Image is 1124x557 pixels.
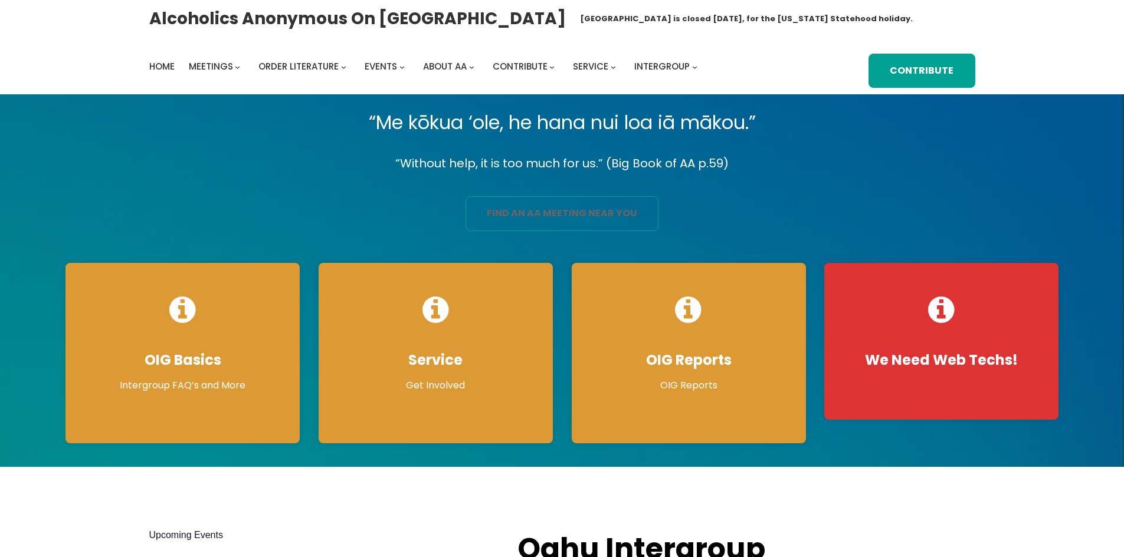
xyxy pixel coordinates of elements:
[149,4,566,33] a: Alcoholics Anonymous on [GEOGRAPHIC_DATA]
[189,58,233,75] a: Meetings
[692,64,697,69] button: Intergroup submenu
[549,64,555,69] button: Contribute submenu
[836,351,1047,369] h4: We Need Web Techs!
[634,58,690,75] a: Intergroup
[611,64,616,69] button: Service submenu
[149,58,702,75] nav: Intergroup
[77,351,288,369] h4: OIG Basics
[584,351,794,369] h4: OIG Reports
[573,58,608,75] a: Service
[634,60,690,72] span: Intergroup
[365,58,397,75] a: Events
[258,60,339,72] span: Order Literature
[341,64,346,69] button: Order Literature submenu
[77,378,288,393] p: Intergroup FAQ’s and More
[330,378,541,393] p: Get Involved
[56,153,1068,174] p: “Without help, it is too much for us.” (Big Book of AA p.59)
[399,64,405,69] button: Events submenu
[149,58,175,75] a: Home
[149,60,175,72] span: Home
[330,351,541,369] h4: Service
[235,64,240,69] button: Meetings submenu
[469,64,474,69] button: About AA submenu
[423,58,467,75] a: About AA
[573,60,608,72] span: Service
[423,60,467,72] span: About AA
[493,58,548,75] a: Contribute
[584,378,794,393] p: OIG Reports
[149,528,494,542] h2: Upcoming Events
[56,106,1068,139] p: “Me kōkua ‘ole, he hana nui loa iā mākou.”
[869,54,975,88] a: Contribute
[365,60,397,72] span: Events
[189,60,233,72] span: Meetings
[580,13,913,25] h1: [GEOGRAPHIC_DATA] is closed [DATE], for the [US_STATE] Statehood holiday.
[466,196,658,231] a: find an aa meeting near you
[493,60,548,72] span: Contribute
